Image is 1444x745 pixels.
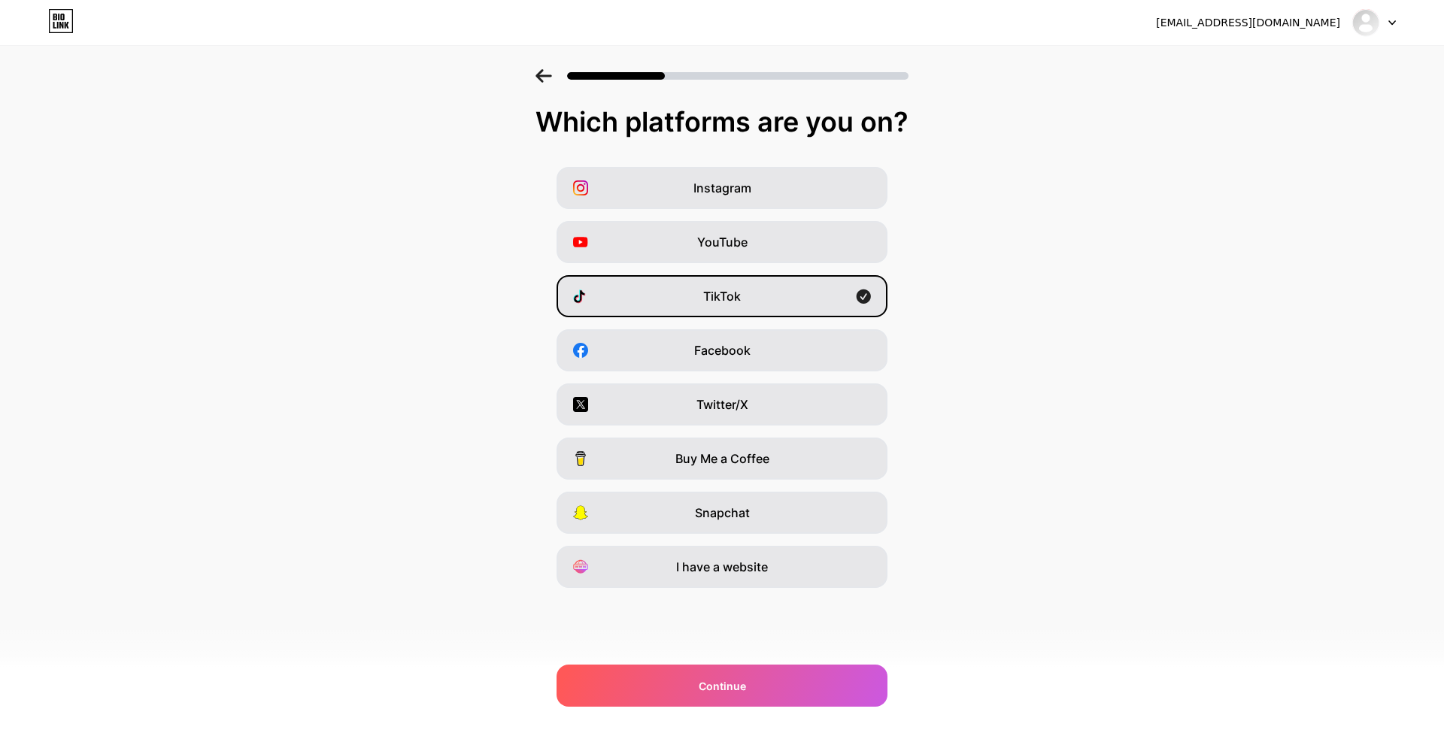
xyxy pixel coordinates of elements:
span: Twitter/X [696,395,748,413]
span: I have a website [676,558,768,576]
span: Snapchat [695,504,750,522]
div: Which platforms are you on? [15,107,1429,137]
span: YouTube [697,233,748,251]
span: TikTok [703,287,741,305]
span: Continue [699,678,746,694]
span: Buy Me a Coffee [675,450,769,468]
span: Facebook [694,341,751,359]
span: Instagram [693,179,751,197]
div: [EMAIL_ADDRESS][DOMAIN_NAME] [1156,15,1340,31]
img: Intuch Inwmakmak [1351,8,1380,37]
